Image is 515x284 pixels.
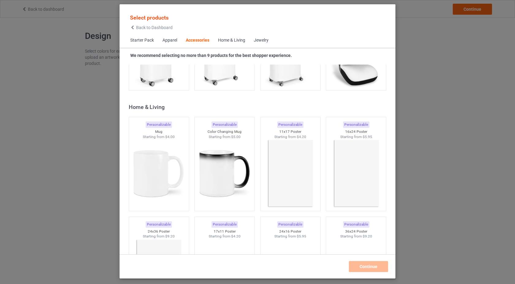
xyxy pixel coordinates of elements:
div: Apparel [162,37,177,43]
span: $4.20 [297,135,306,139]
div: 36x24 Poster [326,229,386,234]
span: Starter Pack [126,33,158,48]
div: 17x11 Poster [195,229,254,234]
img: regular.jpg [197,139,252,208]
div: Starting from [326,134,386,140]
span: $5.00 [231,135,241,139]
img: regular.jpg [329,139,383,208]
div: Starting from [261,234,320,239]
div: Starting from [195,134,254,140]
div: Personalizable [277,221,303,228]
div: Personalizable [343,221,369,228]
span: $4.20 [231,234,241,238]
div: 24x36 Poster [129,229,189,234]
div: Color Changing Mug [195,129,254,134]
strong: We recommend selecting no more than 9 products for the best shopper experience. [130,53,292,58]
span: Back to Dashboard [136,25,173,30]
span: $9.20 [165,234,175,238]
div: Starting from [326,234,386,239]
div: 24x16 Poster [261,229,320,234]
span: $4.00 [165,135,175,139]
div: Personalizable [146,121,172,128]
span: $9.20 [363,234,372,238]
div: Personalizable [212,221,238,228]
div: Personalizable [212,121,238,128]
div: 11x17 Poster [261,129,320,134]
div: Personalizable [277,121,303,128]
img: regular.jpg [263,139,318,208]
div: Personalizable [146,221,172,228]
span: $5.95 [363,135,372,139]
div: Home & Living [218,37,245,43]
img: regular.jpg [132,139,186,208]
span: $5.95 [297,234,306,238]
div: Starting from [129,234,189,239]
span: Select products [130,14,169,21]
div: Starting from [195,234,254,239]
div: Personalizable [343,121,369,128]
div: Jewelry [254,37,269,43]
div: Home & Living [129,103,389,110]
div: Accessories [186,37,209,43]
div: 16x24 Poster [326,129,386,134]
div: Mug [129,129,189,134]
div: Starting from [129,134,189,140]
div: Starting from [261,134,320,140]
